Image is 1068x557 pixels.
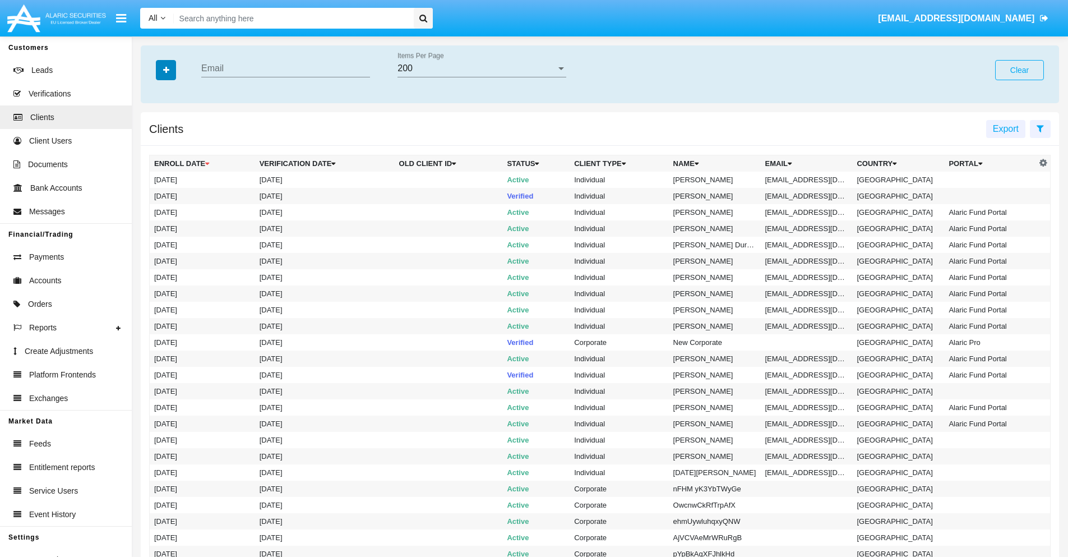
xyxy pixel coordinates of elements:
[29,206,65,218] span: Messages
[150,188,255,204] td: [DATE]
[669,286,761,302] td: [PERSON_NAME]
[669,530,761,546] td: AjVCVAeMrWRuRgB
[944,416,1036,432] td: Alaric Fund Portal
[852,416,944,432] td: [GEOGRAPHIC_DATA]
[669,416,761,432] td: [PERSON_NAME]
[944,155,1036,172] th: Portal
[397,63,413,73] span: 200
[150,481,255,497] td: [DATE]
[570,383,668,399] td: Individual
[150,286,255,302] td: [DATE]
[150,155,255,172] th: Enroll date
[570,367,668,383] td: Individual
[255,253,395,269] td: [DATE]
[502,220,570,237] td: Active
[570,334,668,351] td: Corporate
[29,369,96,381] span: Platform Frontends
[30,182,82,194] span: Bank Accounts
[570,237,668,253] td: Individual
[150,383,255,399] td: [DATE]
[502,530,570,546] td: Active
[150,318,255,334] td: [DATE]
[29,393,68,404] span: Exchanges
[29,438,51,450] span: Feeds
[502,155,570,172] th: Status
[255,220,395,237] td: [DATE]
[255,416,395,432] td: [DATE]
[761,237,853,253] td: [EMAIL_ADDRESS][DOMAIN_NAME]
[570,269,668,286] td: Individual
[570,253,668,269] td: Individual
[761,318,853,334] td: [EMAIL_ADDRESS][DOMAIN_NAME]
[150,432,255,448] td: [DATE]
[761,399,853,416] td: [EMAIL_ADDRESS][DOMAIN_NAME]
[25,346,93,357] span: Create Adjustments
[28,298,52,310] span: Orders
[669,269,761,286] td: [PERSON_NAME]
[150,220,255,237] td: [DATE]
[570,497,668,513] td: Corporate
[150,334,255,351] td: [DATE]
[149,13,158,22] span: All
[255,497,395,513] td: [DATE]
[502,237,570,253] td: Active
[255,318,395,334] td: [DATE]
[502,253,570,269] td: Active
[570,481,668,497] td: Corporate
[502,204,570,220] td: Active
[761,155,853,172] th: Email
[29,88,71,100] span: Verifications
[852,448,944,464] td: [GEOGRAPHIC_DATA]
[944,286,1036,302] td: Alaric Fund Portal
[255,481,395,497] td: [DATE]
[852,253,944,269] td: [GEOGRAPHIC_DATA]
[995,60,1044,80] button: Clear
[150,399,255,416] td: [DATE]
[29,135,72,147] span: Client Users
[149,125,183,134] h5: Clients
[150,513,255,530] td: [DATE]
[669,351,761,367] td: [PERSON_NAME]
[570,220,668,237] td: Individual
[852,481,944,497] td: [GEOGRAPHIC_DATA]
[570,448,668,464] td: Individual
[31,65,53,76] span: Leads
[761,367,853,383] td: [EMAIL_ADDRESS][DOMAIN_NAME]
[852,269,944,286] td: [GEOGRAPHIC_DATA]
[502,481,570,497] td: Active
[255,286,395,302] td: [DATE]
[150,448,255,464] td: [DATE]
[852,367,944,383] td: [GEOGRAPHIC_DATA]
[852,399,944,416] td: [GEOGRAPHIC_DATA]
[28,159,68,171] span: Documents
[944,253,1036,269] td: Alaric Fund Portal
[255,269,395,286] td: [DATE]
[502,464,570,481] td: Active
[255,383,395,399] td: [DATE]
[150,204,255,220] td: [DATE]
[873,3,1054,34] a: [EMAIL_ADDRESS][DOMAIN_NAME]
[944,367,1036,383] td: Alaric Fund Portal
[570,155,668,172] th: Client Type
[852,383,944,399] td: [GEOGRAPHIC_DATA]
[502,286,570,302] td: Active
[669,399,761,416] td: [PERSON_NAME]
[570,188,668,204] td: Individual
[255,204,395,220] td: [DATE]
[502,172,570,188] td: Active
[669,513,761,530] td: ehmUywluhqxyQNW
[761,351,853,367] td: [EMAIL_ADDRESS][DOMAIN_NAME]
[150,530,255,546] td: [DATE]
[669,367,761,383] td: [PERSON_NAME]
[6,2,108,35] img: Logo image
[570,416,668,432] td: Individual
[502,302,570,318] td: Active
[669,497,761,513] td: OwcnwCkRfTrpAfX
[502,497,570,513] td: Active
[761,172,853,188] td: [EMAIL_ADDRESS][DOMAIN_NAME]
[944,204,1036,220] td: Alaric Fund Portal
[761,204,853,220] td: [EMAIL_ADDRESS][DOMAIN_NAME]
[852,530,944,546] td: [GEOGRAPHIC_DATA]
[502,351,570,367] td: Active
[29,251,64,263] span: Payments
